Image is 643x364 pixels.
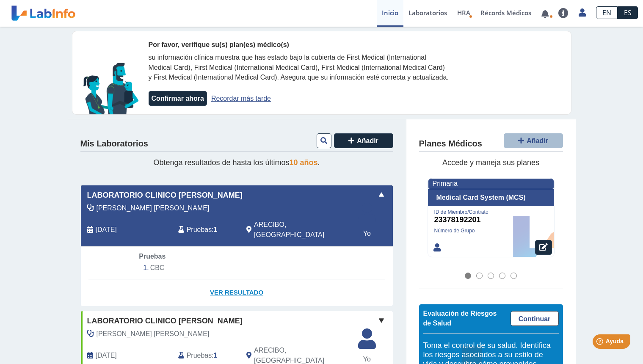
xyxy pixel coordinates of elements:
[290,158,318,167] span: 10 años
[353,229,381,239] span: Yo
[87,190,243,201] span: Laboratorio Clinico [PERSON_NAME]
[519,315,551,323] span: Continuar
[139,253,166,260] span: Pruebas
[618,6,638,19] a: ES
[419,139,482,149] h4: Planes Médicos
[568,331,634,355] iframe: Help widget launcher
[214,226,218,233] b: 1
[334,133,393,148] button: Añadir
[214,352,218,359] b: 1
[97,329,210,339] span: Torres Colon, Francisco
[139,262,334,274] li: CBC
[423,310,497,327] span: Evaluación de Riesgos de Salud
[80,139,148,149] h4: Mis Laboratorios
[96,225,117,235] span: 2025-08-18
[511,311,559,326] a: Continuar
[254,220,348,240] span: ARECIBO, PR
[96,350,117,361] span: 2025-07-29
[149,91,207,106] button: Confirmar ahora
[457,8,470,17] span: HRA
[433,180,458,187] span: Primaria
[504,133,563,148] button: Añadir
[527,137,548,144] span: Añadir
[187,350,212,361] span: Pruebas
[97,203,210,213] span: Maldonado Vega, Mirna
[87,315,243,327] span: Laboratorio Clinico [PERSON_NAME]
[149,54,449,81] span: su información clínica muestra que has estado bajo la cubierta de First Medical (International Me...
[187,225,212,235] span: Pruebas
[81,279,393,306] a: Ver Resultado
[211,95,271,102] a: Recordar más tarde
[172,220,240,240] div: :
[442,158,539,167] span: Accede y maneja sus planes
[596,6,618,19] a: EN
[357,137,378,144] span: Añadir
[149,40,449,50] div: Por favor, verifique su(s) plan(es) médico(s)
[153,158,320,167] span: Obtenga resultados de hasta los últimos .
